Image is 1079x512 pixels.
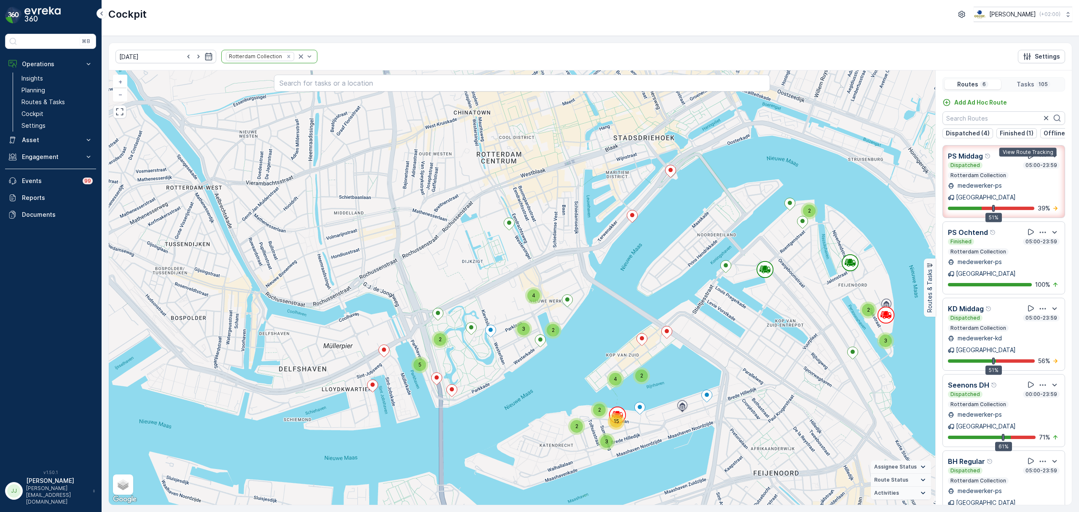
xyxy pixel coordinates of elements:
img: basis-logo_rgb2x.png [974,10,986,19]
p: Dispatched [950,391,981,398]
span: 4 [614,376,617,382]
div: 2 [860,302,877,318]
div: 61% [995,442,1012,451]
button: Dispatched (4) [942,128,993,138]
div: View Route Tracking [999,148,1057,157]
p: Settings [21,121,46,130]
a: Insights [18,73,96,84]
span: 3 [884,337,887,344]
a: Zoom Out [114,88,126,101]
div: 3 [877,332,894,349]
input: Search Routes [942,111,1065,125]
p: Dispatched (4) [946,129,990,137]
div: Help Tooltip Icon [985,305,992,312]
div: 2 [432,331,448,348]
p: Engagement [22,153,79,161]
a: Documents [5,206,96,223]
span: 2 [575,423,578,429]
img: Google [111,494,139,505]
p: BH Regular [948,456,985,466]
span: Assignee Status [874,463,917,470]
p: KD Middag [948,304,984,314]
p: [GEOGRAPHIC_DATA] [956,193,1016,202]
button: [PERSON_NAME](+02:00) [974,7,1072,22]
span: 2 [598,407,601,413]
div: JJ [7,484,21,498]
p: Events [22,177,78,185]
p: Seenons DH [948,380,989,390]
a: Add Ad Hoc Route [942,98,1007,107]
p: 6 [982,81,987,88]
span: 3 [605,438,608,445]
input: Search for tasks or a location [274,75,770,92]
p: Operations [22,60,79,68]
div: Rotterdam Collection [226,52,283,60]
a: Open this area in Google Maps (opens a new window) [111,494,139,505]
span: 15 [614,418,619,424]
div: 2 [568,418,585,435]
p: Finished (1) [1000,129,1033,137]
p: ( +02:00 ) [1039,11,1060,18]
summary: Activities [871,487,931,500]
p: 56 % [1038,357,1050,365]
span: 2 [867,307,870,313]
div: 15 [608,413,625,430]
p: 105 [1038,81,1049,88]
p: Cockpit [108,8,147,21]
button: Offline (1) [1040,128,1077,138]
span: Route Status [874,477,908,483]
a: Planning [18,84,96,96]
p: Routes [957,80,978,89]
span: 2 [808,207,811,214]
button: JJ[PERSON_NAME][PERSON_NAME][EMAIL_ADDRESS][DOMAIN_NAME] [5,477,96,505]
div: 51% [985,366,1002,375]
div: 2 [801,202,818,219]
p: [GEOGRAPHIC_DATA] [956,346,1016,354]
div: 2 [545,322,561,339]
p: 05:00-23:59 [1025,315,1058,321]
button: Engagement [5,148,96,165]
span: v 1.50.1 [5,470,96,475]
div: 3 [598,433,615,450]
div: 4 [525,287,542,304]
p: Rotterdam Collection [950,248,1007,255]
p: PS Middag [948,151,983,161]
p: Routes & Tasks [926,269,934,313]
p: ⌘B [82,38,90,45]
p: Settings [1035,52,1060,61]
p: 05:00-23:59 [1025,238,1058,245]
p: 00:00-23:59 [1025,391,1058,398]
div: 4 [607,371,624,388]
p: Offline (1) [1044,129,1074,137]
summary: Route Status [871,474,931,487]
span: − [118,91,123,98]
summary: Assignee Status [871,461,931,474]
p: Documents [22,210,93,219]
p: 100 % [1035,280,1050,289]
div: 2 [633,367,650,384]
span: 5 [419,361,421,368]
p: Routes & Tasks [21,98,65,106]
p: medewerker-ps [956,487,1002,495]
button: Operations [5,56,96,73]
p: Rotterdam Collection [950,401,1007,408]
p: medewerker-ps [956,410,1002,419]
p: medewerker-ps [956,181,1002,190]
p: Cockpit [21,110,43,118]
span: 2 [640,372,643,379]
p: [PERSON_NAME] [989,10,1036,19]
p: Dispatched [950,315,981,321]
p: Add Ad Hoc Route [954,98,1007,107]
p: PS Ochtend [948,227,988,237]
span: Activities [874,490,899,496]
img: logo [5,7,22,24]
p: Reports [22,194,93,202]
p: Dispatched [950,162,981,169]
span: 3 [522,326,525,332]
p: Dispatched [950,467,981,474]
a: Settings [18,120,96,132]
p: 99 [84,178,91,184]
a: Routes & Tasks [18,96,96,108]
div: Help Tooltip Icon [985,153,991,159]
div: Help Tooltip Icon [987,458,993,465]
